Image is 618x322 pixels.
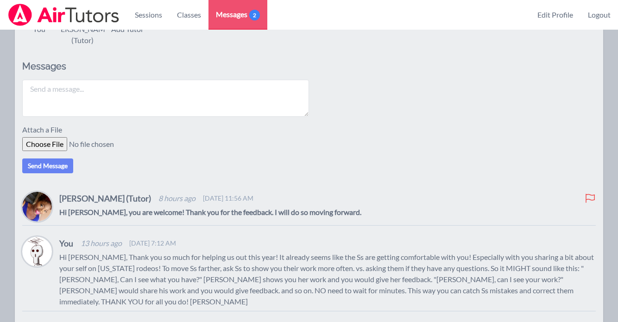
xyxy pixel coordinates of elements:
[7,4,120,26] img: Airtutors Logo
[249,10,260,20] span: 2
[203,194,253,203] span: [DATE] 11:56 AM
[216,9,260,20] span: Messages
[22,61,309,72] h2: Messages
[54,24,112,46] div: [PERSON_NAME] (Tutor)
[59,252,596,307] p: Hi [PERSON_NAME], Thank you so much for helping us out this year! It already seems like the Ss ar...
[22,192,52,221] img: Alexis Asiama
[81,238,122,249] span: 13 hours ago
[158,193,195,204] span: 8 hours ago
[22,124,68,137] label: Attach a File
[59,192,151,205] h4: [PERSON_NAME] (Tutor)
[22,158,73,173] button: Send Message
[22,237,52,266] img: Joyce Law
[59,237,73,250] h4: You
[59,207,596,218] p: Hi [PERSON_NAME], you are welcome! Thank you for the feedback. I will do so moving forward.
[129,239,176,248] span: [DATE] 7:12 AM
